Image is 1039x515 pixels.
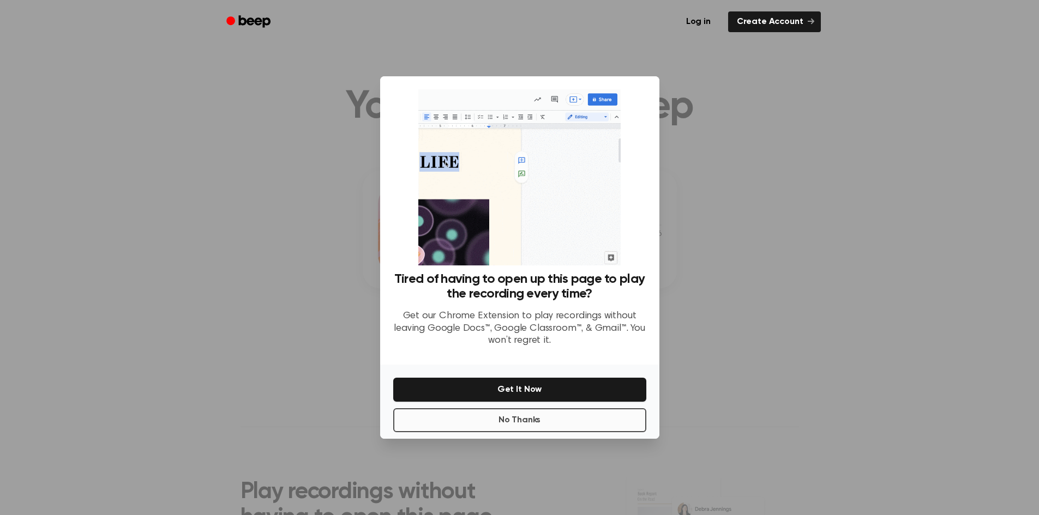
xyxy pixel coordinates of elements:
button: No Thanks [393,408,646,432]
a: Beep [219,11,280,33]
a: Log in [675,9,722,34]
img: Beep extension in action [418,89,621,265]
a: Create Account [728,11,821,32]
button: Get It Now [393,378,646,402]
h3: Tired of having to open up this page to play the recording every time? [393,272,646,301]
p: Get our Chrome Extension to play recordings without leaving Google Docs™, Google Classroom™, & Gm... [393,310,646,347]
